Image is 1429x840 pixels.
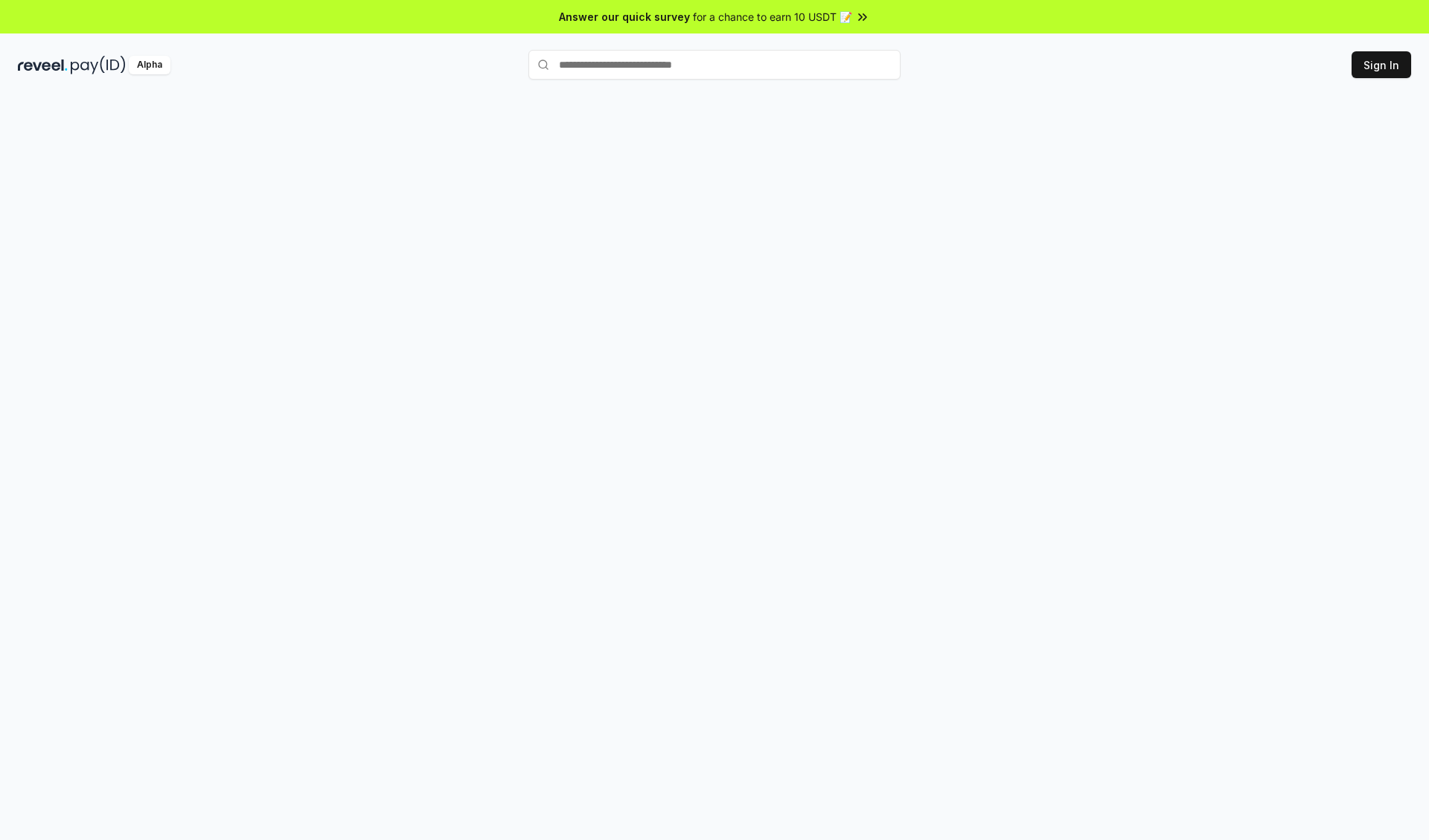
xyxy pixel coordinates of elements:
div: Alpha [129,56,170,74]
img: reveel_dark [18,56,68,74]
button: Sign In [1352,51,1411,78]
span: Answer our quick survey [559,9,690,25]
span: for a chance to earn 10 USDT 📝 [693,9,852,25]
img: pay_id [71,56,126,74]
